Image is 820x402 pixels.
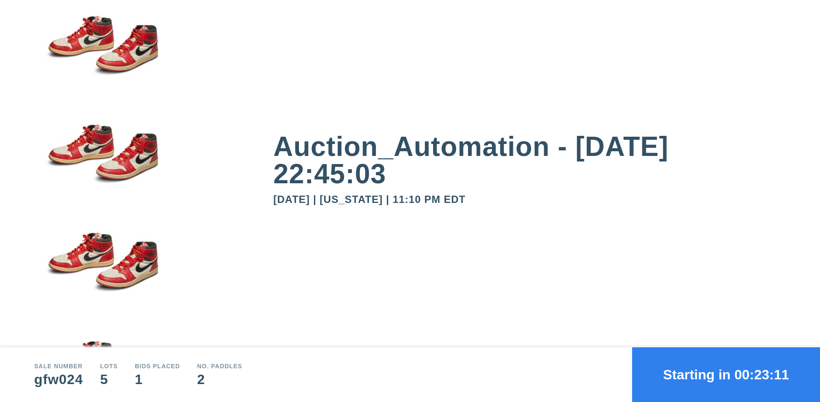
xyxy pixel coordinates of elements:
div: Lots [100,363,117,369]
img: small [34,109,171,217]
div: 1 [135,373,180,386]
div: Bids Placed [135,363,180,369]
div: Sale number [34,363,83,369]
div: 5 [100,373,117,386]
button: Starting in 00:23:11 [632,347,820,402]
div: No. Paddles [197,363,243,369]
div: gfw024 [34,373,83,386]
div: 2 [197,373,243,386]
img: small [34,217,171,325]
div: [DATE] | [US_STATE] | 11:10 PM EDT [273,194,786,205]
div: Auction_Automation - [DATE] 22:45:03 [273,133,786,188]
